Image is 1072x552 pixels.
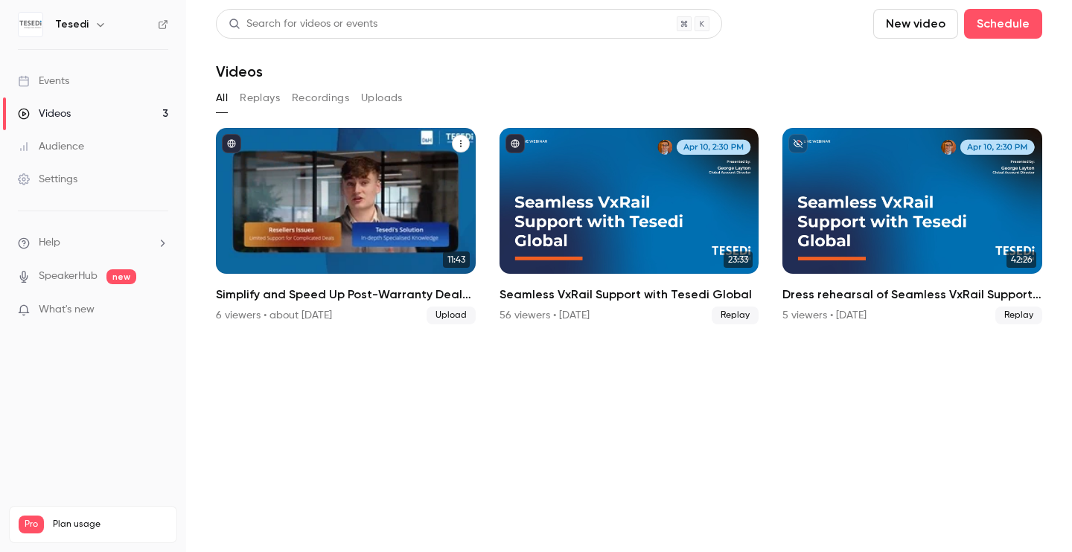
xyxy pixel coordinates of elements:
div: 5 viewers • [DATE] [782,308,867,323]
button: published [505,134,525,153]
button: Uploads [361,86,403,110]
a: 11:43Simplify and Speed Up Post-Warranty Deals with [PERSON_NAME] and D&H6 viewers • about [DATE]... [216,128,476,324]
div: Search for videos or events [229,16,377,32]
span: What's new [39,302,95,318]
span: Upload [427,307,476,324]
section: Videos [216,9,1042,543]
a: 42:26Dress rehearsal of Seamless VxRail Support with Tesedi Global5 viewers • [DATE]Replay [782,128,1042,324]
span: Help [39,235,60,251]
button: unpublished [788,134,808,153]
button: published [222,134,241,153]
span: 42:26 [1006,251,1036,268]
div: Audience [18,139,84,154]
h1: Videos [216,62,263,80]
span: Replay [995,307,1042,324]
a: SpeakerHub [39,269,98,284]
div: Videos [18,106,71,121]
li: Simplify and Speed Up Post-Warranty Deals with Tesedi and D&H [216,128,476,324]
h2: Simplify and Speed Up Post-Warranty Deals with [PERSON_NAME] and D&H [216,286,476,304]
h2: Dress rehearsal of Seamless VxRail Support with Tesedi Global [782,286,1042,304]
span: Pro [19,516,44,533]
div: Settings [18,172,77,187]
button: Recordings [292,86,349,110]
li: Seamless VxRail Support with Tesedi Global [500,128,759,324]
div: 6 viewers • about [DATE] [216,308,332,323]
button: Schedule [964,9,1042,39]
span: 11:43 [443,251,470,268]
li: help-dropdown-opener [18,235,168,251]
div: Events [18,74,69,89]
div: 56 viewers • [DATE] [500,308,590,323]
h6: Tesedi [55,17,89,32]
button: Replays [240,86,280,110]
button: All [216,86,228,110]
span: new [106,269,136,284]
span: Replay [712,307,759,324]
img: Tesedi [19,13,42,36]
iframe: Noticeable Trigger [150,304,168,317]
a: 23:33Seamless VxRail Support with Tesedi Global56 viewers • [DATE]Replay [500,128,759,324]
ul: Videos [216,128,1042,324]
span: Plan usage [53,519,167,530]
button: New video [873,9,958,39]
h2: Seamless VxRail Support with Tesedi Global [500,286,759,304]
li: Dress rehearsal of Seamless VxRail Support with Tesedi Global [782,128,1042,324]
span: 23:33 [724,251,753,268]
